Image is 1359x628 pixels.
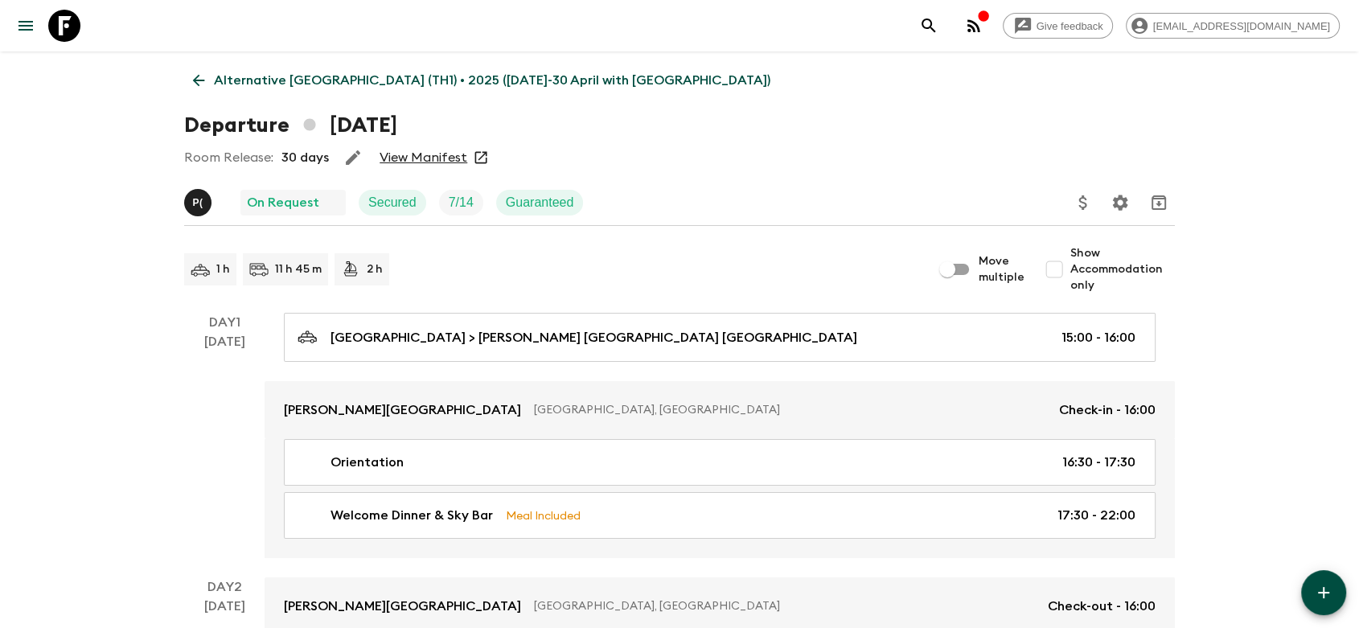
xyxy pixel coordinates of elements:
a: [GEOGRAPHIC_DATA] > [PERSON_NAME] [GEOGRAPHIC_DATA] [GEOGRAPHIC_DATA]15:00 - 16:00 [284,313,1156,362]
p: P ( [192,196,203,209]
span: Move multiple [979,253,1025,285]
p: 15:00 - 16:00 [1061,328,1135,347]
h1: Departure [DATE] [184,109,397,142]
p: Secured [368,193,417,212]
a: Orientation16:30 - 17:30 [284,439,1156,486]
div: Trip Fill [439,190,483,215]
span: Give feedback [1028,20,1112,32]
span: Pooky (Thanaphan) Kerdyoo [184,194,215,207]
p: Day 1 [184,313,265,332]
p: Check-out - 16:00 [1048,597,1156,616]
button: search adventures [913,10,945,42]
p: [GEOGRAPHIC_DATA], [GEOGRAPHIC_DATA] [534,402,1046,418]
p: 2 h [367,261,383,277]
div: Secured [359,190,426,215]
button: P( [184,189,215,216]
a: View Manifest [380,150,467,166]
p: 16:30 - 17:30 [1062,453,1135,472]
button: Archive (Completed, Cancelled or Unsynced Departures only) [1143,187,1175,219]
p: Day 2 [184,577,265,597]
p: Guaranteed [506,193,574,212]
a: Alternative [GEOGRAPHIC_DATA] (TH1) • 2025 ([DATE]-30 April with [GEOGRAPHIC_DATA]) [184,64,779,96]
p: Room Release: [184,148,273,167]
p: [GEOGRAPHIC_DATA] > [PERSON_NAME] [GEOGRAPHIC_DATA] [GEOGRAPHIC_DATA] [331,328,857,347]
button: menu [10,10,42,42]
p: 11 h 45 m [275,261,322,277]
p: 30 days [281,148,329,167]
p: Welcome Dinner & Sky Bar [331,506,493,525]
button: Update Price, Early Bird Discount and Costs [1067,187,1099,219]
p: Orientation [331,453,404,472]
p: On Request [247,193,319,212]
p: 7 / 14 [449,193,474,212]
a: Welcome Dinner & Sky BarMeal Included17:30 - 22:00 [284,492,1156,539]
a: [PERSON_NAME][GEOGRAPHIC_DATA][GEOGRAPHIC_DATA], [GEOGRAPHIC_DATA]Check-in - 16:00 [265,381,1175,439]
a: Give feedback [1003,13,1113,39]
p: Check-in - 16:00 [1059,400,1156,420]
span: Show Accommodation only [1070,245,1175,293]
p: Alternative [GEOGRAPHIC_DATA] (TH1) • 2025 ([DATE]-30 April with [GEOGRAPHIC_DATA]) [214,71,770,90]
p: [PERSON_NAME][GEOGRAPHIC_DATA] [284,400,521,420]
button: Settings [1104,187,1136,219]
p: Meal Included [506,507,581,524]
p: [GEOGRAPHIC_DATA], [GEOGRAPHIC_DATA] [534,598,1035,614]
p: [PERSON_NAME][GEOGRAPHIC_DATA] [284,597,521,616]
div: [EMAIL_ADDRESS][DOMAIN_NAME] [1126,13,1340,39]
p: 17:30 - 22:00 [1057,506,1135,525]
div: [DATE] [204,332,245,558]
span: [EMAIL_ADDRESS][DOMAIN_NAME] [1144,20,1339,32]
p: 1 h [216,261,230,277]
